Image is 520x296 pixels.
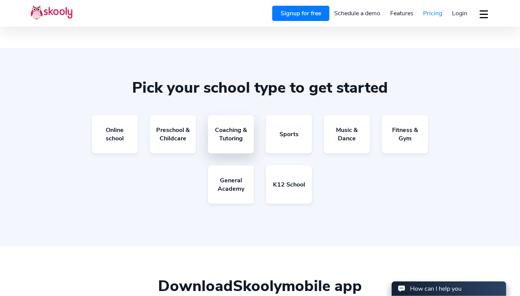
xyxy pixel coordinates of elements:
[31,277,489,295] div: Download mobile app
[452,9,467,18] span: Login
[31,5,73,20] img: Skooly
[208,166,254,204] a: General Academy
[447,7,472,19] a: Login
[385,7,418,19] a: Features
[478,5,489,23] button: dropdown menu
[418,7,447,19] a: Pricing
[423,9,442,18] span: Pricing
[329,7,386,19] a: Schedule a demo
[266,115,312,153] a: Sports
[266,166,312,204] a: K12 School
[272,6,329,21] a: Signup for free
[92,115,138,153] a: Online school
[382,115,428,153] a: Fitness & Gym
[208,115,254,153] a: Coaching & Tutoring
[150,115,196,153] a: Preschool & Childcare
[324,115,370,153] a: Music & Dance
[31,79,489,97] div: Pick your school type to get started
